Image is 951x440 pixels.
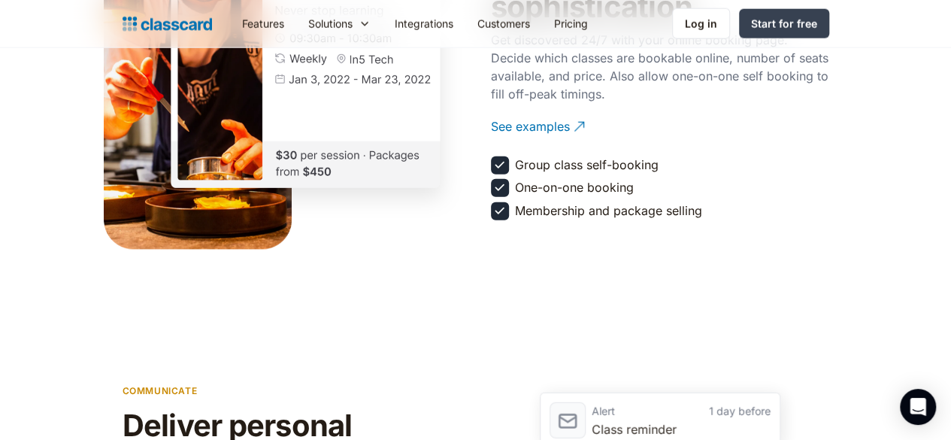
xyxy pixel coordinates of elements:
[491,31,829,103] p: Get discovered 24/7 with your online booking page. Decide which classes are bookable online, numb...
[592,402,681,420] div: Alert
[592,420,771,438] div: Class reminder
[900,389,936,425] div: Open Intercom Messenger
[515,179,634,196] div: One-on-one booking
[672,8,730,39] a: Log in
[515,202,702,219] div: Membership and package selling
[383,7,465,41] a: Integrations
[491,106,829,147] a: See examples
[685,16,717,32] div: Log in
[515,156,659,173] div: Group class self-booking
[230,7,296,41] a: Features
[296,7,383,41] div: Solutions
[465,7,542,41] a: Customers
[123,14,212,35] a: home
[308,16,353,32] div: Solutions
[542,7,600,41] a: Pricing
[491,106,570,135] div: See examples
[681,402,771,420] div: 1 day before
[739,9,829,38] a: Start for free
[751,16,817,32] div: Start for free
